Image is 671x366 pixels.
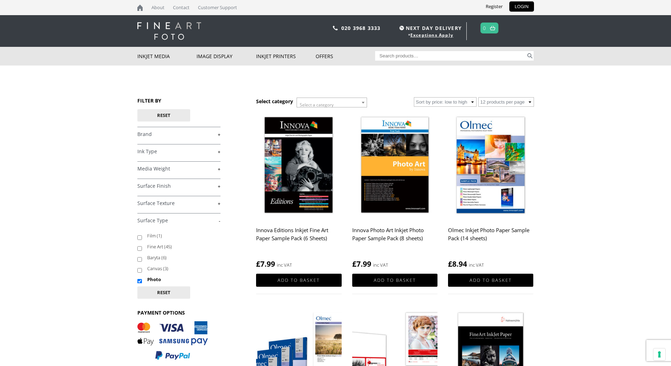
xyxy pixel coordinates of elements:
span: £ [448,259,452,269]
a: Inkjet Printers [256,47,316,66]
img: logo-white.svg [137,22,201,40]
span: NEXT DAY DELIVERY [398,24,462,32]
a: + [137,148,220,155]
strong: inc VAT [469,261,484,269]
strong: inc VAT [373,261,388,269]
h4: Ink Type [137,144,220,158]
h3: PAYMENT OPTIONS [137,309,220,316]
a: Innova Photo Art Inkjet Photo Paper Sample Pack (8 sheets) £7.99 inc VAT [352,112,437,269]
h4: Surface Type [137,213,220,227]
img: Olmec Inkjet Photo Paper Sample Pack (14 sheets) [448,112,533,219]
button: Search [526,51,534,61]
h3: FILTER BY [137,97,220,104]
a: Add to basket: “Innova Editions Inkjet Fine Art Paper Sample Pack (6 Sheets)” [256,274,341,287]
a: Olmec Inkjet Photo Paper Sample Pack (14 sheets) £8.94 inc VAT [448,112,533,269]
h2: Innova Editions Inkjet Fine Art Paper Sample Pack (6 Sheets) [256,224,341,252]
a: Exceptions Apply [410,32,453,38]
a: + [137,166,220,172]
span: (3) [163,265,168,272]
a: - [137,217,220,224]
a: Inkjet Media [137,47,197,66]
button: Reset [137,109,190,122]
span: £ [352,259,356,269]
img: Innova Photo Art Inkjet Photo Paper Sample Pack (8 sheets) [352,112,437,219]
bdi: 8.94 [448,259,467,269]
h4: Surface Finish [137,179,220,193]
span: £ [256,259,260,269]
img: time.svg [399,26,404,30]
label: Photo [147,274,214,285]
input: Search products… [375,51,526,61]
button: Your consent preferences for tracking technologies [653,348,665,360]
a: Image Display [197,47,256,66]
h4: Surface Texture [137,196,220,210]
span: (1) [157,232,162,239]
label: Baryta [147,252,214,263]
img: Innova Editions Inkjet Fine Art Paper Sample Pack (6 Sheets) [256,112,341,219]
span: (45) [164,243,172,250]
strong: inc VAT [277,261,292,269]
a: Add to basket: “Olmec Inkjet Photo Paper Sample Pack (14 sheets)” [448,274,533,287]
a: + [137,131,220,138]
h4: Media Weight [137,161,220,175]
h2: Olmec Inkjet Photo Paper Sample Pack (14 sheets) [448,224,533,252]
button: Reset [137,286,190,299]
label: Film [147,230,214,241]
label: Canvas [147,263,214,274]
a: Innova Editions Inkjet Fine Art Paper Sample Pack (6 Sheets) £7.99 inc VAT [256,112,341,269]
span: (6) [161,254,167,261]
img: phone.svg [333,26,338,30]
h2: Innova Photo Art Inkjet Photo Paper Sample Pack (8 sheets) [352,224,437,252]
span: Select a category [300,102,334,108]
a: LOGIN [509,1,534,12]
bdi: 7.99 [256,259,275,269]
a: + [137,200,220,207]
select: Shop order [414,97,477,107]
a: Offers [316,47,375,66]
img: basket.svg [490,26,495,30]
a: Register [480,1,508,12]
bdi: 7.99 [352,259,371,269]
a: Add to basket: “Innova Photo Art Inkjet Photo Paper Sample Pack (8 sheets)” [352,274,437,287]
img: PAYMENT OPTIONS [137,321,208,360]
a: 020 3968 3333 [341,25,381,31]
h4: Brand [137,127,220,141]
label: Fine Art [147,241,214,252]
h3: Select category [256,98,293,105]
a: + [137,183,220,190]
a: 0 [483,23,486,33]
